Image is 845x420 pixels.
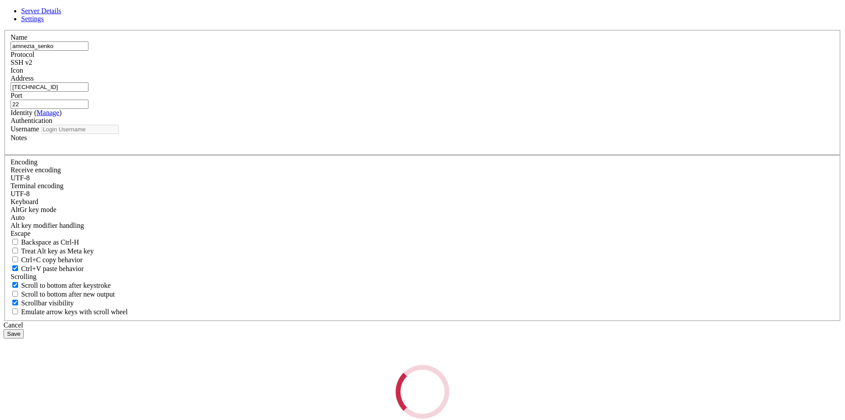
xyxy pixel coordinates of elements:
span: UTF-8 [11,190,30,197]
input: Ctrl+C copy behavior [12,256,18,262]
x-row: } [4,329,731,337]
label: Protocol [11,51,34,58]
x-row: "clientId": "r+dOlLnZWpPDVApLrs3djQheK+bs//BPUeROysBYvhA=", [4,265,731,273]
label: Icon [11,67,23,74]
label: Ctrl-C copies if true, send ^C to host if false. Ctrl-Shift-C sends ^C to host if true, copies if... [11,256,83,264]
a: Server Details [21,7,61,15]
label: Scroll to bottom after new output. [11,290,115,298]
div: UTF-8 [11,190,834,198]
span: Auto [11,214,25,221]
label: Encoding [11,158,37,166]
span: Emulate arrow keys with scroll wheel [21,308,128,316]
x-row: { [4,202,731,210]
x-row: }, [4,249,731,257]
label: Username [11,125,39,133]
label: Name [11,33,27,41]
label: Identity [11,109,62,116]
a: Settings [21,15,44,22]
input: Scroll to bottom after new output [12,291,18,297]
label: Scrolling [11,273,37,280]
x-row: "clientId": "OoFwOKsCiztt8cazjrfTMrI1EmN4Bjw4rM000nyiHTk=", [4,11,731,19]
span: SSH v2 [11,59,32,66]
span: "clientId": "wD3JyCh3k0/qN/i8UshjabiBVJ2oFgRlFQowQmVPimE=", [39,353,273,361]
input: Ctrl+V paste behavior [12,265,18,271]
label: Authentication [11,117,52,124]
input: Login Username [41,125,119,134]
span: Treat Alt key as Meta key [21,247,94,255]
input: Treat Alt key as Meta key [12,248,18,253]
label: Keyboard [11,198,38,205]
x-row: "clientName": "old0", [4,146,731,154]
x-row: "creationDate": "[DATE]" [4,35,731,43]
x-row: "clientName": "client0022", [4,27,731,35]
label: The default terminal encoding. ISO-2022 enables character map translations (like graphics maps). ... [11,182,63,190]
x-row: "userData": { [4,273,731,281]
x-row: } [4,99,731,107]
a: Manage [37,109,59,116]
label: The vertical scrollbar mode. [11,299,74,307]
label: Set the expected encoding for data received from the host. If the encodings do not match, visual ... [11,206,56,213]
x-row: "userData": { [4,130,731,138]
x-row: "clientName": "dd", [4,289,731,297]
x-row: }, [4,51,731,59]
div: Auto [11,214,834,222]
label: Notes [11,134,27,141]
x-row: "creationDate": "[DATE]" [4,234,731,242]
x-row: } [4,337,731,345]
x-row: "clientName": "sanya", [4,226,731,234]
x-row: { [4,257,731,265]
div: Cancel [4,321,841,329]
x-row: { [4,115,731,123]
x-row: } [4,186,731,194]
div: (69, 44) [278,353,282,361]
x-row: "creationDate": "[DATE]" [4,91,731,99]
x-row: } [4,43,731,51]
label: Ctrl+V pastes if true, sends ^V to host if false. Ctrl+Shift+V sends ^V to host if true, pastes i... [11,265,84,272]
div: UTF-8 [11,174,834,182]
x-row: "dataSent": "12.74 MiB", [4,170,731,178]
x-row: { [4,59,731,67]
input: Host Name or IP [11,82,88,92]
label: Port [11,92,22,99]
x-row: bash-5.1# [4,353,731,361]
x-row: }, [4,107,731,115]
x-row: } [4,242,731,249]
span: Backspace as Ctrl-H [21,238,79,246]
span: Scroll to bottom after keystroke [21,282,111,289]
x-row: "creationDate": "[DATE]", [4,297,731,305]
span: Ctrl+C copy behavior [21,256,83,264]
x-row: "userData": { [4,218,731,226]
x-row: "creationDate": "[DATE]", [4,154,731,162]
label: If true, the backspace should send BS ('\x08', aka ^H). Otherwise the backspace key should send '... [11,238,79,246]
label: Address [11,74,33,82]
x-row: "latestHandshake": "6m, 29s ago" [4,321,731,329]
x-row: "latestHandshake": "[DATE]" [4,178,731,186]
x-row: "dataSent": "918.52 KiB", [4,313,731,321]
input: Server Name [11,41,88,51]
span: Ctrl+V paste behavior [21,265,84,272]
x-row: "allowedIps": "[URL]", [4,281,731,289]
label: Controls how the Alt key is handled. Escape: Send an ESC prefix. 8-Bit: Add 128 to the typed char... [11,222,84,229]
x-row: "allowedIps": "[URL]", [4,138,731,146]
span: Scrollbar visibility [21,299,74,307]
span: ( ) [34,109,62,116]
x-row: "userData": { [4,19,731,27]
x-row: "clientId": "qG5o6vWt3k6WqfA3kDnRybIEyR5vVw2Cog+GN696Tnw=", [4,67,731,75]
x-row: { [4,4,731,11]
label: Whether the Alt key acts as a Meta key or as a distinct Alt key. [11,247,94,255]
label: Whether to scroll to the bottom on any keystroke. [11,282,111,289]
x-row: "clientId": "wD3JyCh3k0/qN/i8UshjabiBVJ2oFgRlFQowQmVPimE=", [4,123,731,130]
label: When using the alternative screen buffer, and DECCKM (Application Cursor Keys) is active, mouse w... [11,308,128,316]
span: Escape [11,230,30,237]
x-row: "dataReceived": "2.42 GiB", [4,162,731,170]
span: UTF-8 [11,174,30,182]
x-row: "dataReceived": "12.26 MiB", [4,305,731,313]
div: Escape [11,230,834,238]
button: Save [4,329,24,338]
input: Scroll to bottom after keystroke [12,282,18,288]
span: Scroll to bottom after new output [21,290,115,298]
div: SSH v2 [11,59,834,67]
input: Backspace as Ctrl-H [12,239,18,245]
